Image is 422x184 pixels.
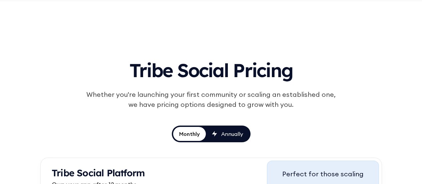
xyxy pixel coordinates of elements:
[282,169,364,179] div: Perfect for those scaling
[221,130,243,138] div: Annually
[83,89,339,110] div: Whether you're launching your first community or scaling an established one, we have pricing opti...
[179,130,200,138] div: Monthly
[52,167,145,179] strong: Tribe Social Platform
[56,53,366,84] h1: Tribe Social Pricing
